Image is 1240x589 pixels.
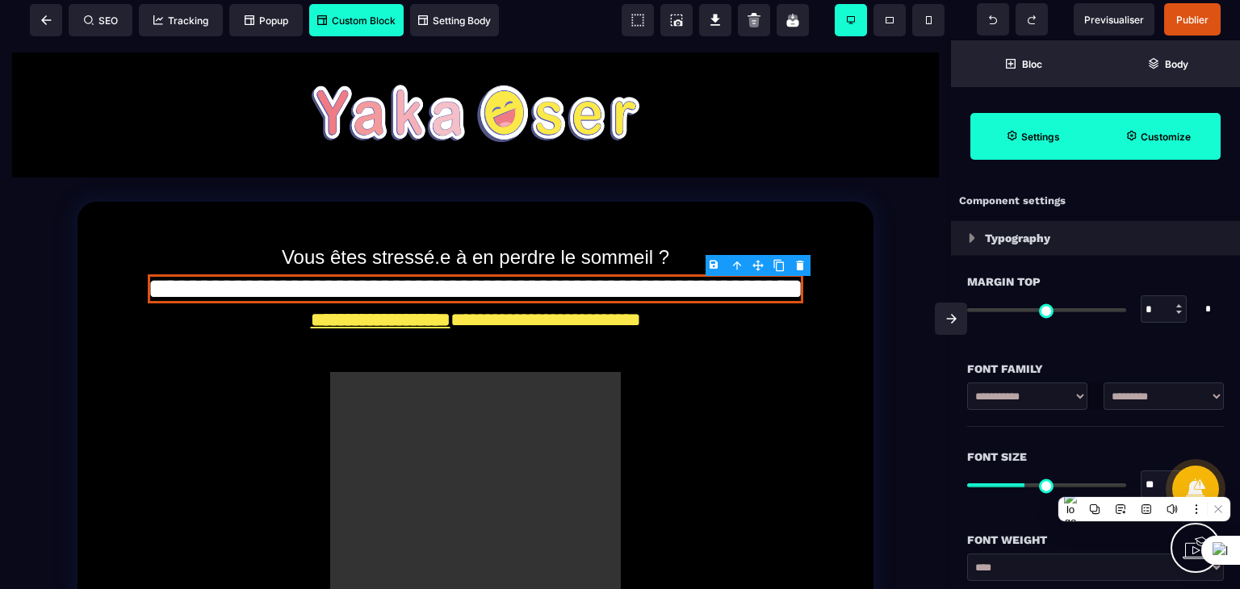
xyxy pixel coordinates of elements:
span: Screenshot [660,4,693,36]
text: Vous êtes stressé.e à en perdre le sommeil ? [118,202,833,232]
span: SEO [84,15,118,27]
span: Preview [1074,3,1154,36]
div: Font Family [967,359,1224,378]
img: aa6757e2f70c7967f7730340346f47c4_yakaoser_%C3%A9crit__copie.png [312,44,639,102]
span: Settings [970,113,1095,160]
strong: Body [1165,58,1188,70]
span: Open Style Manager [1095,113,1221,160]
span: View components [622,4,654,36]
strong: Settings [1021,131,1060,143]
span: Margin Top [967,272,1041,291]
span: Open Blocks [951,40,1095,87]
span: Custom Block [317,15,396,27]
span: Font Size [967,447,1027,466]
div: Component settings [951,186,1240,217]
strong: Bloc [1022,58,1042,70]
span: Tracking [153,15,208,27]
strong: Customize [1141,131,1191,143]
img: loading [969,233,975,243]
span: Open Layer Manager [1095,40,1240,87]
span: Setting Body [418,15,491,27]
p: Typography [985,228,1050,248]
span: Publier [1176,14,1209,26]
span: Popup [245,15,288,27]
div: Font Weight [967,530,1224,549]
span: Previsualiser [1084,14,1144,26]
